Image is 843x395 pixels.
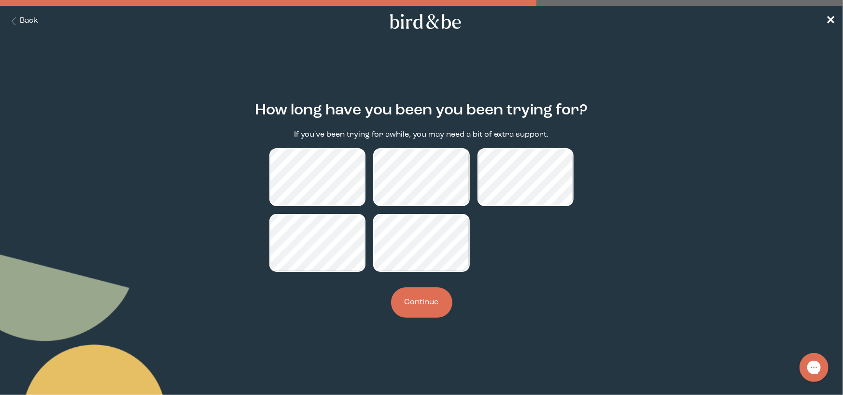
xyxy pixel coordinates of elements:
[826,13,835,30] a: ✕
[795,350,833,385] iframe: Gorgias live chat messenger
[391,287,452,318] button: Continue
[826,15,835,27] span: ✕
[255,99,588,122] h2: How long have you been you been trying for?
[8,16,38,27] button: Back Button
[295,129,549,141] p: If you've been trying for awhile, you may need a bit of extra support.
